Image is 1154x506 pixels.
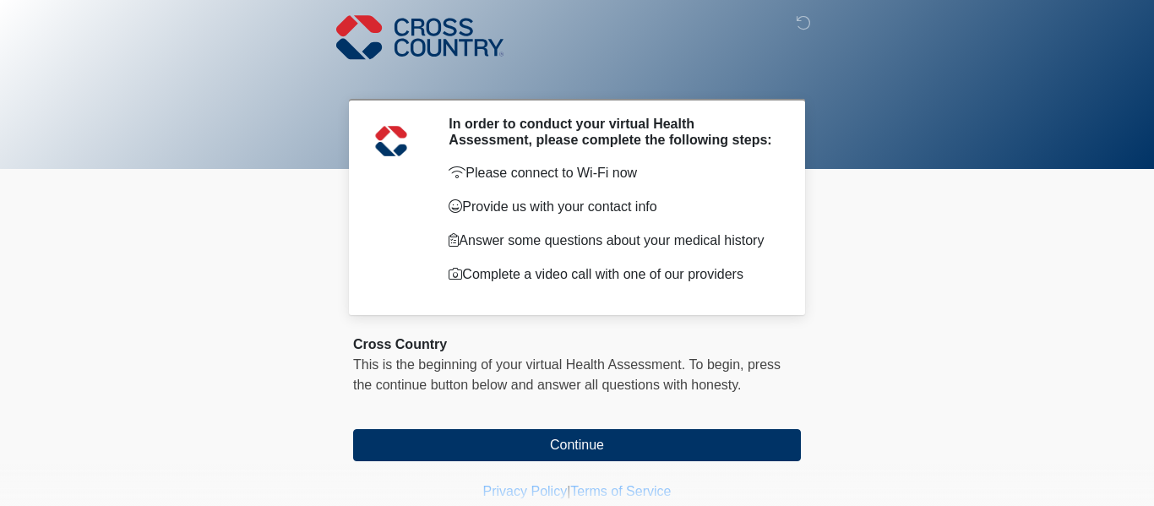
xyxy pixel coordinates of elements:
[689,357,748,372] span: To begin,
[570,484,671,498] a: Terms of Service
[336,13,504,62] img: Cross Country Logo
[567,484,570,498] a: |
[340,61,814,92] h1: ‎ ‎ ‎
[449,163,776,183] p: Please connect to Wi-Fi now
[449,231,776,251] p: Answer some questions about your medical history
[366,116,416,166] img: Agent Avatar
[449,264,776,285] p: Complete a video call with one of our providers
[353,429,801,461] button: Continue
[449,116,776,148] h2: In order to conduct your virtual Health Assessment, please complete the following steps:
[353,357,685,372] span: This is the beginning of your virtual Health Assessment.
[483,484,568,498] a: Privacy Policy
[353,335,801,355] div: Cross Country
[449,197,776,217] p: Provide us with your contact info
[353,357,781,392] span: press the continue button below and answer all questions with honesty.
